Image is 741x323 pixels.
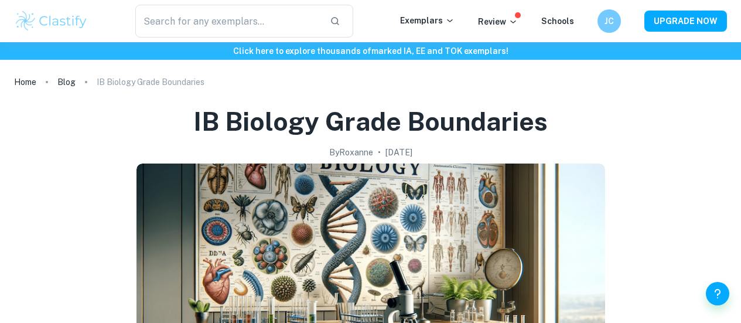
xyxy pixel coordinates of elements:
[478,15,518,28] p: Review
[329,146,373,159] h2: By Roxanne
[603,15,616,28] h6: JC
[14,74,36,90] a: Home
[706,282,729,305] button: Help and Feedback
[541,16,574,26] a: Schools
[135,5,320,38] input: Search for any exemplars...
[400,14,455,27] p: Exemplars
[193,104,548,139] h1: IB Biology Grade Boundaries
[57,74,76,90] a: Blog
[597,9,621,33] button: JC
[378,146,381,159] p: •
[14,9,88,33] img: Clastify logo
[385,146,412,159] h2: [DATE]
[644,11,727,32] button: UPGRADE NOW
[97,76,204,89] p: IB Biology Grade Boundaries
[2,45,739,57] h6: Click here to explore thousands of marked IA, EE and TOK exemplars !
